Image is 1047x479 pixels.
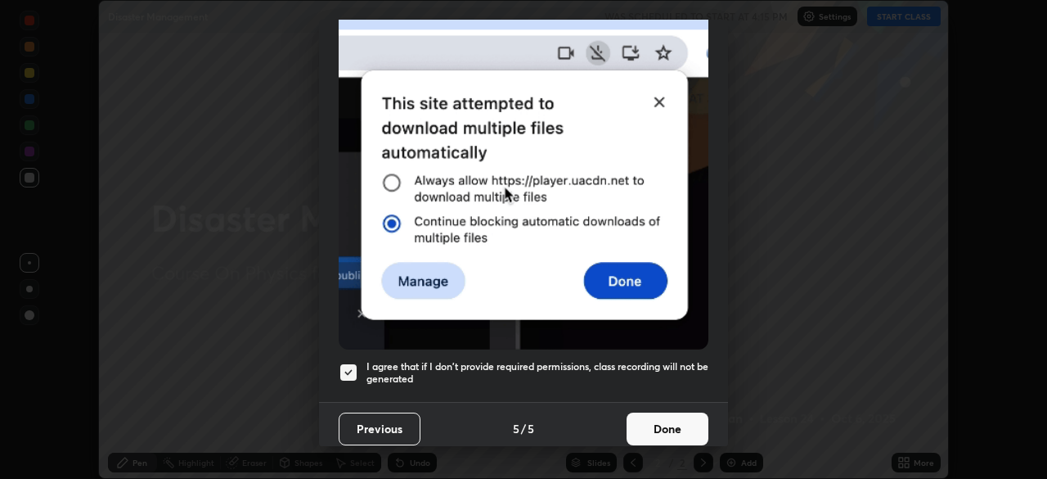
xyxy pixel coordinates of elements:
h5: I agree that if I don't provide required permissions, class recording will not be generated [366,360,708,386]
h4: 5 [528,420,534,437]
h4: 5 [513,420,519,437]
h4: / [521,420,526,437]
button: Previous [339,413,420,445]
button: Done [627,413,708,445]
